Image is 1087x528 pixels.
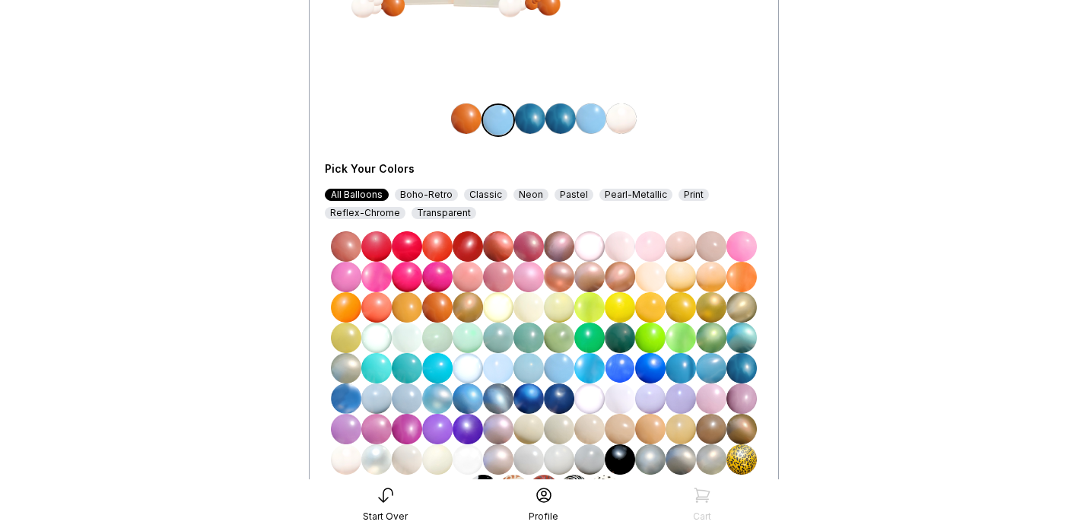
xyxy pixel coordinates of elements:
div: Reflex-Chrome [325,207,405,219]
div: Classic [464,189,507,201]
div: Neon [513,189,548,201]
div: Transparent [412,207,476,219]
div: Start Over [363,511,408,523]
div: Pastel [555,189,593,201]
div: Print [679,189,709,201]
div: Pearl-Metallic [599,189,672,201]
div: Cart [693,511,711,523]
div: Pick Your Colors [325,161,588,177]
div: Profile [529,511,558,523]
div: Boho-Retro [395,189,458,201]
div: All Balloons [325,189,389,201]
